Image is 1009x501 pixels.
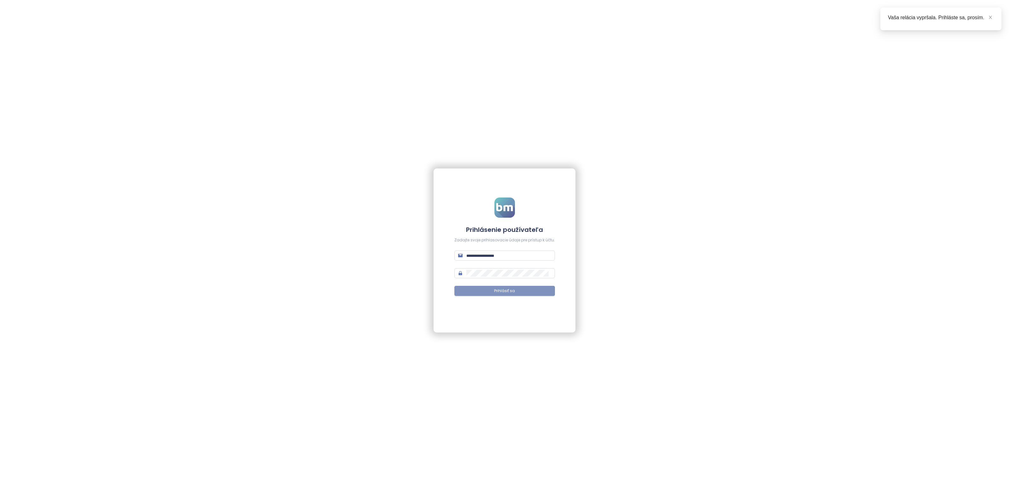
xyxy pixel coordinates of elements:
div: Vaša relácia vypršala. Prihláste sa, prosím. [888,14,994,21]
h4: Prihlásenie používateľa [454,225,555,234]
div: Zadajte svoje prihlasovacie údaje pre prístup k účtu. [454,237,555,243]
img: logo [494,197,515,218]
span: mail [458,253,463,258]
span: Prihlásiť sa [494,288,515,294]
button: Prihlásiť sa [454,286,555,296]
span: lock [458,271,463,275]
span: close [988,15,993,20]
